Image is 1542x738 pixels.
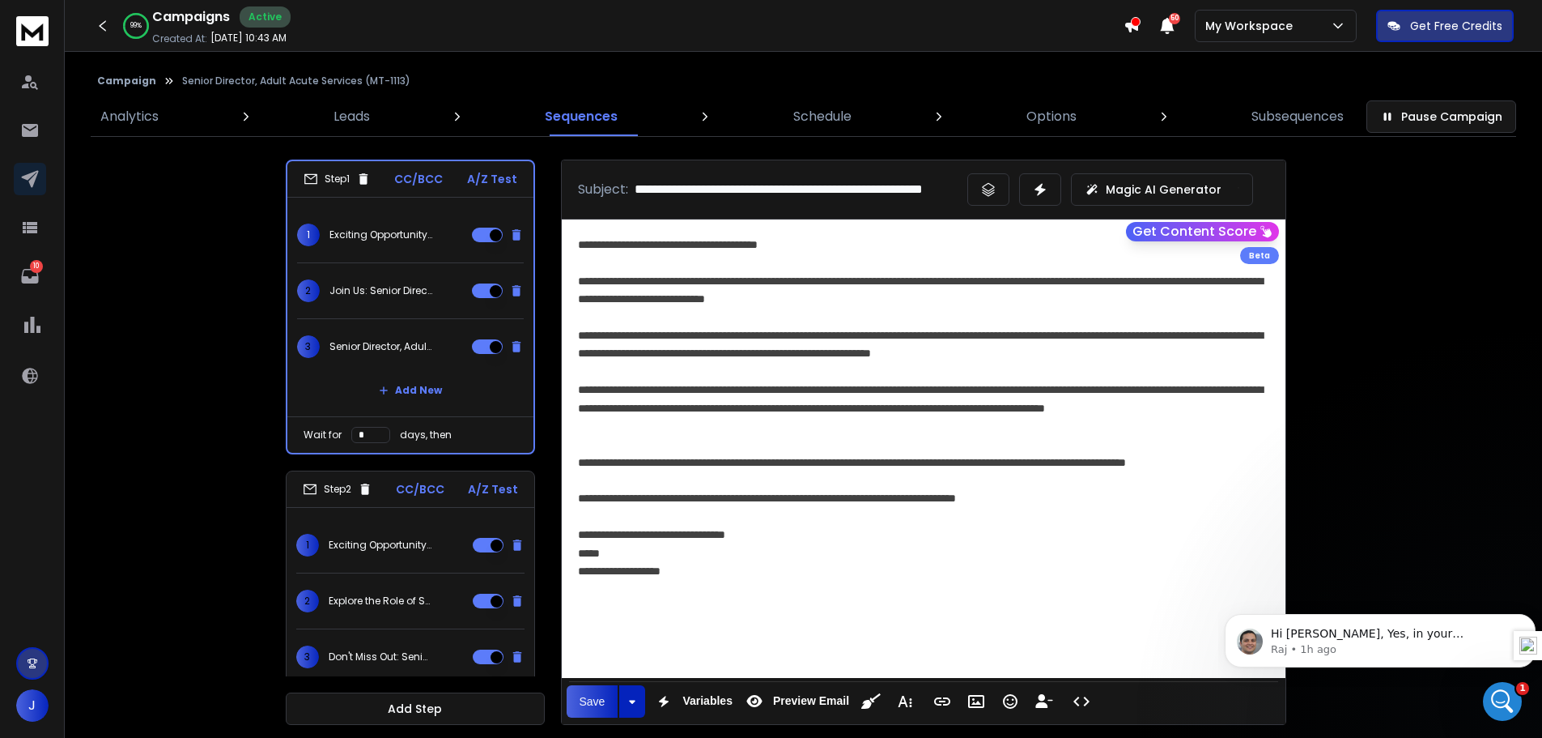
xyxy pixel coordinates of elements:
[1516,682,1529,695] span: 1
[100,107,159,126] p: Analytics
[890,685,920,718] button: More Text
[16,689,49,722] button: J
[329,340,433,353] p: Senior Director, Adult Acute Services
[648,685,736,718] button: Variables
[296,590,319,612] span: 2
[567,685,618,718] button: Save
[961,685,992,718] button: Insert Image (Ctrl+P)
[329,595,432,608] p: Explore the Role of Senior Director, Adult Acute Services in [US_STATE]
[1376,10,1514,42] button: Get Free Credits
[329,284,433,297] p: Join Us: Senior Director, Adult Acute Services
[1366,100,1516,133] button: Pause Campaign
[130,21,142,31] p: 99 %
[1026,107,1077,126] p: Options
[1218,580,1542,694] iframe: Intercom notifications message
[297,224,320,246] span: 1
[856,685,886,718] button: Clean HTML
[1106,181,1221,198] p: Magic AI Generator
[16,16,49,46] img: logo
[535,97,627,136] a: Sequences
[1483,682,1522,721] iframe: Intercom live chat
[329,228,433,241] p: Exciting Opportunity: Senior Director, Adult Acute Services
[210,32,287,45] p: [DATE] 10:43 AM
[467,171,517,187] p: A/Z Test
[297,279,320,302] span: 2
[1242,97,1353,136] a: Subsequences
[1071,173,1253,206] button: Magic AI Generator
[739,685,852,718] button: Preview Email
[182,75,410,87] p: Senior Director, Adult Acute Services (MT-1113)
[1017,97,1086,136] a: Options
[304,429,342,442] p: Wait for
[1029,685,1060,718] button: Insert Unsubscribe Link
[329,539,432,552] p: Exciting Opportunity: Senior Director, Adult Acute Services in [US_STATE]
[394,171,443,187] p: CC/BCC
[91,97,168,136] a: Analytics
[784,97,861,136] a: Schedule
[324,97,380,136] a: Leads
[286,160,535,454] li: Step1CC/BCCA/Z Test1Exciting Opportunity: Senior Director, Adult Acute Services2Join Us: Senior D...
[1410,18,1502,34] p: Get Free Credits
[770,694,852,708] span: Preview Email
[1126,222,1279,241] button: Get Content Score
[578,180,628,199] p: Subject:
[468,481,518,497] p: A/Z Test
[30,260,43,273] p: 10
[286,693,545,725] button: Add Step
[304,172,371,186] div: Step 1
[97,75,156,87] button: Campaign
[1066,685,1097,718] button: Code View
[152,7,230,27] h1: Campaigns
[329,651,432,663] p: Don't Miss Out: Senior Director, Adult Acute Services Opportunity in [US_STATE]
[396,481,444,497] p: CC/BCC
[679,694,736,708] span: Variables
[995,685,1026,718] button: Emoticons
[400,429,452,442] p: days, then
[303,482,372,497] div: Step 2
[1205,18,1299,34] p: My Workspace
[545,107,618,126] p: Sequences
[793,107,852,126] p: Schedule
[1251,107,1344,126] p: Subsequences
[333,107,370,126] p: Leads
[296,646,319,668] span: 3
[296,534,319,557] span: 1
[366,374,455,407] button: Add New
[14,260,46,292] a: 10
[1169,13,1180,24] span: 50
[240,6,291,28] div: Active
[927,685,958,718] button: Insert Link (Ctrl+K)
[1240,247,1279,264] div: Beta
[297,335,320,358] span: 3
[152,32,207,45] p: Created At:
